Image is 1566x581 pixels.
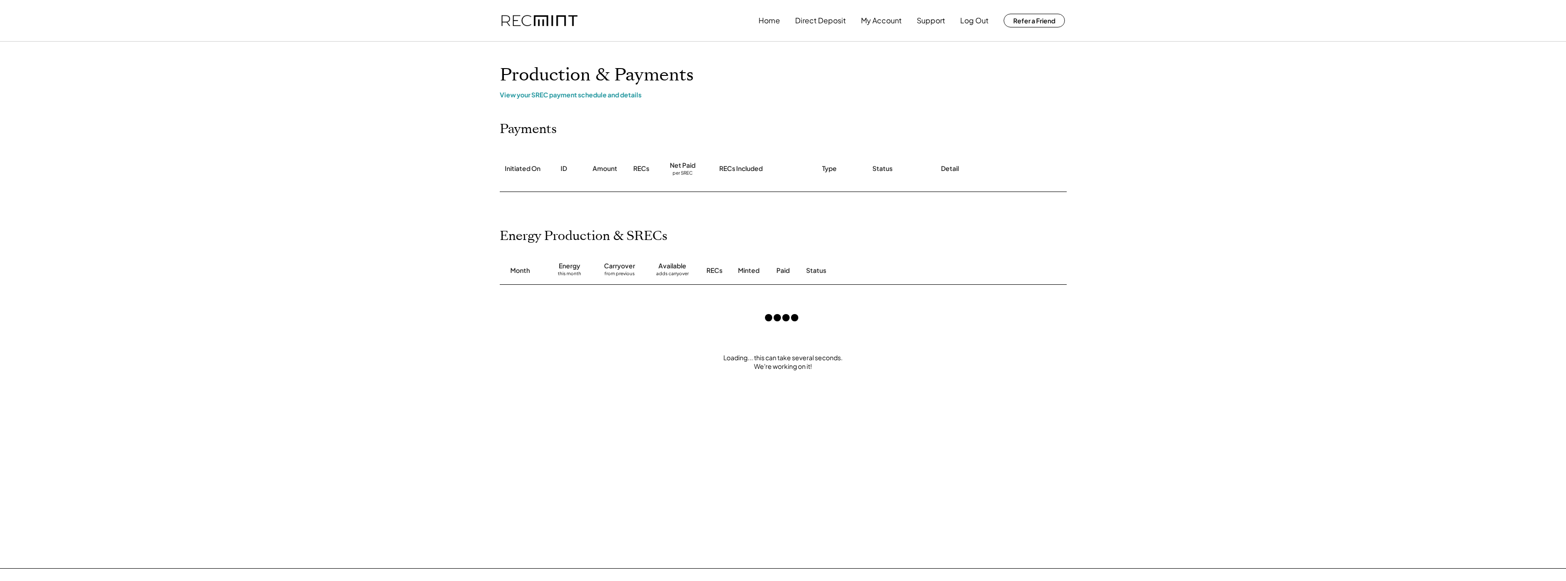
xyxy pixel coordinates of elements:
button: My Account [861,11,902,30]
button: Home [759,11,780,30]
h2: Payments [500,122,557,137]
h1: Production & Payments [500,64,1067,86]
button: Support [917,11,945,30]
div: Status [806,266,962,275]
div: View your SREC payment schedule and details [500,91,1067,99]
div: from previous [604,271,635,280]
h2: Energy Production & SRECs [500,229,668,244]
div: this month [558,271,581,280]
div: adds carryover [656,271,689,280]
div: Carryover [604,261,635,271]
div: Detail [941,164,959,173]
div: Amount [593,164,617,173]
div: RECs [706,266,722,275]
div: Status [872,164,893,173]
div: Type [822,164,837,173]
button: Log Out [960,11,989,30]
button: Refer a Friend [1004,14,1065,27]
div: Initiated On [505,164,540,173]
div: Minted [738,266,759,275]
div: ID [561,164,567,173]
div: Available [658,261,686,271]
div: Paid [776,266,790,275]
div: Net Paid [670,161,695,170]
div: Energy [559,261,580,271]
div: Loading... this can take several seconds. We're working on it! [491,353,1076,371]
img: recmint-logotype%403x.png [502,15,577,27]
div: Month [510,266,530,275]
button: Direct Deposit [795,11,846,30]
div: RECs Included [719,164,763,173]
div: per SREC [673,170,693,177]
div: RECs [633,164,649,173]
